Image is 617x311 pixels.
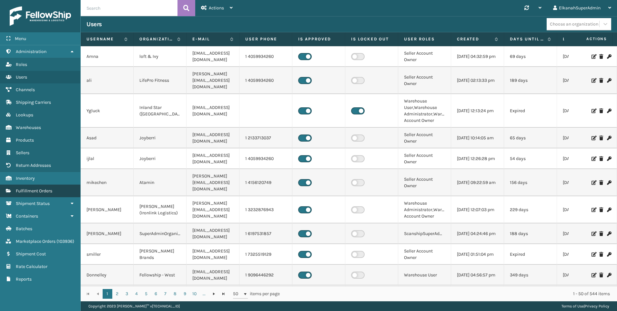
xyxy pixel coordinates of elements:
[557,67,610,94] td: [DATE] 02:04:24 pm
[451,265,504,285] td: [DATE] 04:56:57 pm
[187,196,239,223] td: [PERSON_NAME][EMAIL_ADDRESS][DOMAIN_NAME]
[451,46,504,67] td: [DATE] 04:32:59 pm
[245,36,286,42] label: User phone
[141,289,151,299] a: 5
[398,148,451,169] td: Seller Account Owner
[187,285,239,306] td: [EMAIL_ADDRESS][DOMAIN_NAME]
[187,67,239,94] td: [PERSON_NAME][EMAIL_ADDRESS][DOMAIN_NAME]
[16,62,27,67] span: Roles
[398,94,451,128] td: Warehouse User,Warehouse Administrator,Warehouse Account Owner
[16,163,51,168] span: Return Addresses
[599,252,603,257] i: Delete
[15,36,26,41] span: Menu
[81,46,134,67] td: Amna
[239,169,292,196] td: 1 4156120749
[81,244,134,265] td: smiller
[81,223,134,244] td: [PERSON_NAME]
[398,128,451,148] td: Seller Account Owner
[607,136,611,140] i: Change Password
[592,180,595,185] i: Edit
[81,265,134,285] td: Donnelley
[404,36,445,42] label: User Roles
[81,128,134,148] td: Asad
[16,137,34,143] span: Products
[592,78,595,83] i: Edit
[398,285,451,306] td: Seller Account Owner
[504,285,557,306] td: 93 days
[599,109,603,113] i: Delete
[233,289,280,299] span: items per page
[451,285,504,306] td: [DATE] 11:31:23 am
[16,49,46,54] span: Administration
[599,231,603,236] i: Delete
[187,94,239,128] td: [EMAIL_ADDRESS][DOMAIN_NAME]
[134,223,187,244] td: SuperAdminOrganization
[192,36,227,42] label: E-mail
[585,304,609,308] a: Privacy Policy
[239,46,292,67] td: 1 4059934260
[88,301,180,311] p: Copyright 2023 [PERSON_NAME]™ v [TECHNICAL_ID]
[81,285,134,306] td: [PERSON_NAME]
[398,46,451,67] td: Seller Account Owner
[16,112,33,118] span: Lookups
[239,148,292,169] td: 1 4059934260
[151,289,161,299] a: 6
[504,128,557,148] td: 65 days
[504,94,557,128] td: Expired
[16,87,35,92] span: Channels
[451,169,504,196] td: [DATE] 09:22:59 am
[592,231,595,236] i: Edit
[599,78,603,83] i: Delete
[239,265,292,285] td: 1 9096446292
[180,289,190,299] a: 9
[557,148,610,169] td: [DATE] 07:03:58 pm
[557,196,610,223] td: [DATE] 06:08:43 pm
[557,169,610,196] td: [DATE] 04:10:30 pm
[112,289,122,299] a: 2
[599,136,603,140] i: Delete
[122,289,132,299] a: 3
[56,239,74,244] span: ( 103936 )
[134,46,187,67] td: loft & Ivy
[221,291,226,296] span: Go to the last page
[504,244,557,265] td: Expired
[16,276,32,282] span: Reports
[16,213,38,219] span: Containers
[451,67,504,94] td: [DATE] 02:13:33 pm
[132,289,141,299] a: 4
[599,156,603,161] i: Delete
[139,36,174,42] label: Organization
[592,273,595,277] i: Edit
[81,148,134,169] td: ijlal
[607,273,611,277] i: Change Password
[199,289,209,299] a: ...
[607,109,611,113] i: Change Password
[504,67,557,94] td: 189 days
[170,289,180,299] a: 8
[398,265,451,285] td: Warehouse User
[16,226,32,231] span: Batches
[239,244,292,265] td: 1 7325519129
[557,265,610,285] td: [DATE] 02:35:40 pm
[451,94,504,128] td: [DATE] 12:13:24 pm
[563,36,597,42] label: Last Seen
[504,169,557,196] td: 156 days
[134,148,187,169] td: Joyberri
[592,156,595,161] i: Edit
[504,265,557,285] td: 349 days
[398,196,451,223] td: Warehouse Administrator,Warehouse Account Owner
[592,54,595,59] i: Edit
[81,94,134,128] td: Ygluck
[134,94,187,128] td: Inland Star ([GEOGRAPHIC_DATA])
[16,125,41,130] span: Warehouses
[607,54,611,59] i: Change Password
[187,223,239,244] td: [EMAIL_ADDRESS][DOMAIN_NAME]
[599,54,603,59] i: Delete
[607,156,611,161] i: Change Password
[607,78,611,83] i: Change Password
[10,6,71,26] img: logo
[16,188,52,194] span: Fulfillment Orders
[504,46,557,67] td: 69 days
[219,289,228,299] a: Go to the last page
[187,148,239,169] td: [EMAIL_ADDRESS][DOMAIN_NAME]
